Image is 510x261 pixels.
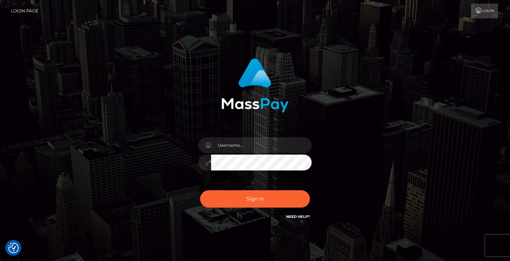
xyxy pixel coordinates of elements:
[8,243,19,253] button: Consent Preferences
[11,4,38,18] a: Login Page
[211,137,312,153] input: Username...
[471,4,498,18] a: Login
[8,243,19,253] img: Revisit consent button
[286,214,310,219] a: Need Help?
[200,190,310,208] button: Sign in
[221,58,289,112] img: MassPay Login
